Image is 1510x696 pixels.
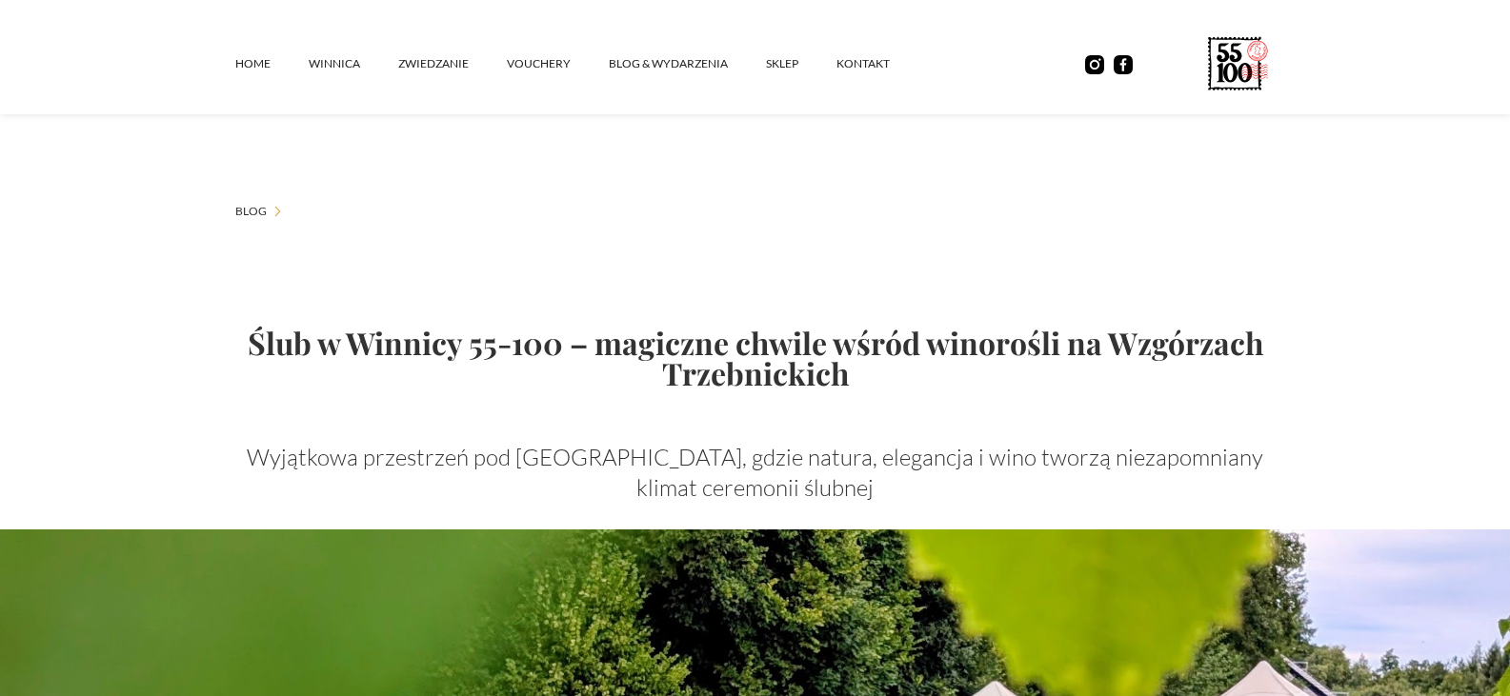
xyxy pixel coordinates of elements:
[235,328,1276,388] h1: Ślub w Winnicy 55-100 – magiczne chwile wśród winorośli na Wzgórzach Trzebnickich
[235,35,309,92] a: Home
[507,35,609,92] a: vouchery
[766,35,836,92] a: SKLEP
[235,202,267,221] a: Blog
[836,35,928,92] a: kontakt
[309,35,398,92] a: winnica
[398,35,507,92] a: ZWIEDZANIE
[609,35,766,92] a: Blog & Wydarzenia
[235,442,1276,503] p: Wyjątkowa przestrzeń pod [GEOGRAPHIC_DATA], gdzie natura, elegancja i wino tworzą niezapomniany k...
